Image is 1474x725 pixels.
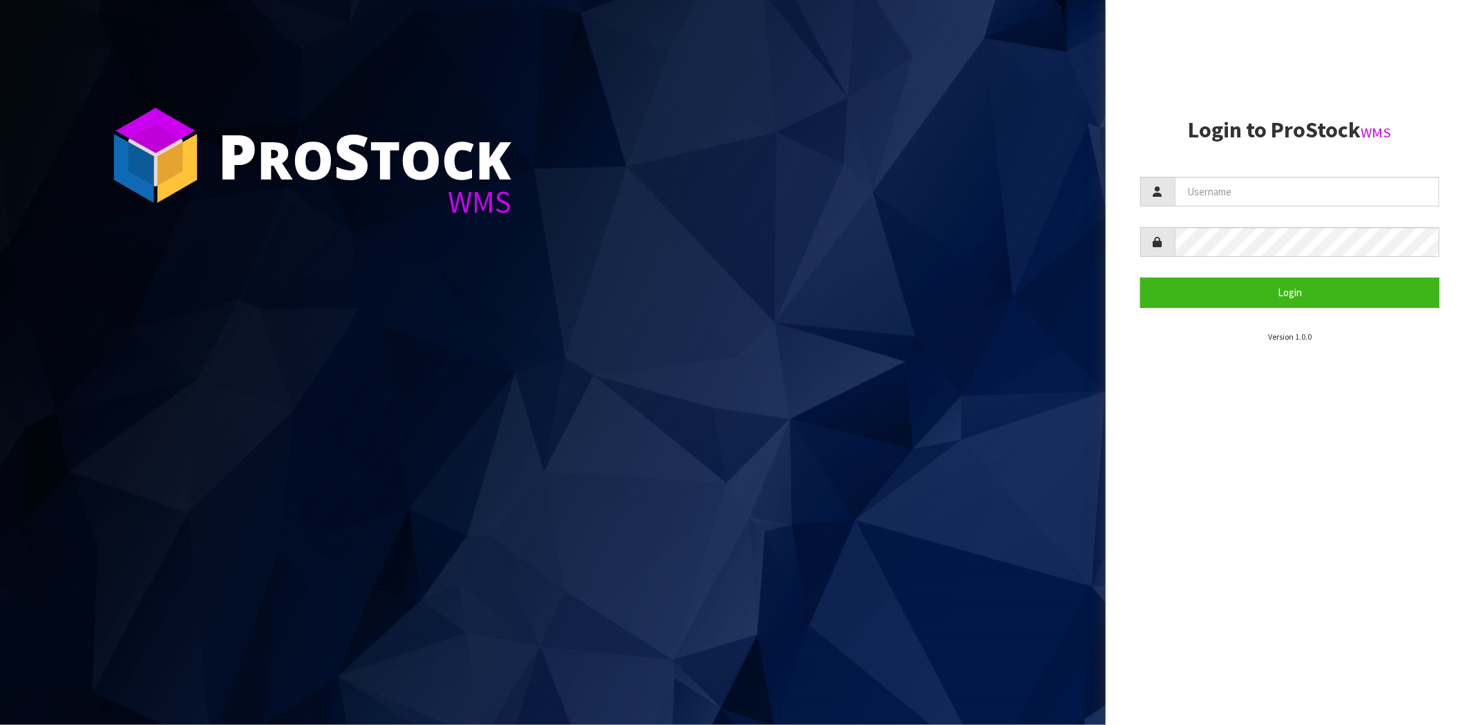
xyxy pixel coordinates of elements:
h2: Login to ProStock [1140,118,1439,142]
span: P [218,113,257,197]
img: ProStock Cube [104,104,207,207]
div: ro tock [218,124,511,186]
button: Login [1140,278,1439,307]
input: Username [1175,177,1439,206]
small: WMS [1361,124,1391,142]
small: Version 1.0.0 [1268,331,1312,342]
span: S [334,113,370,197]
div: WMS [218,186,511,217]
